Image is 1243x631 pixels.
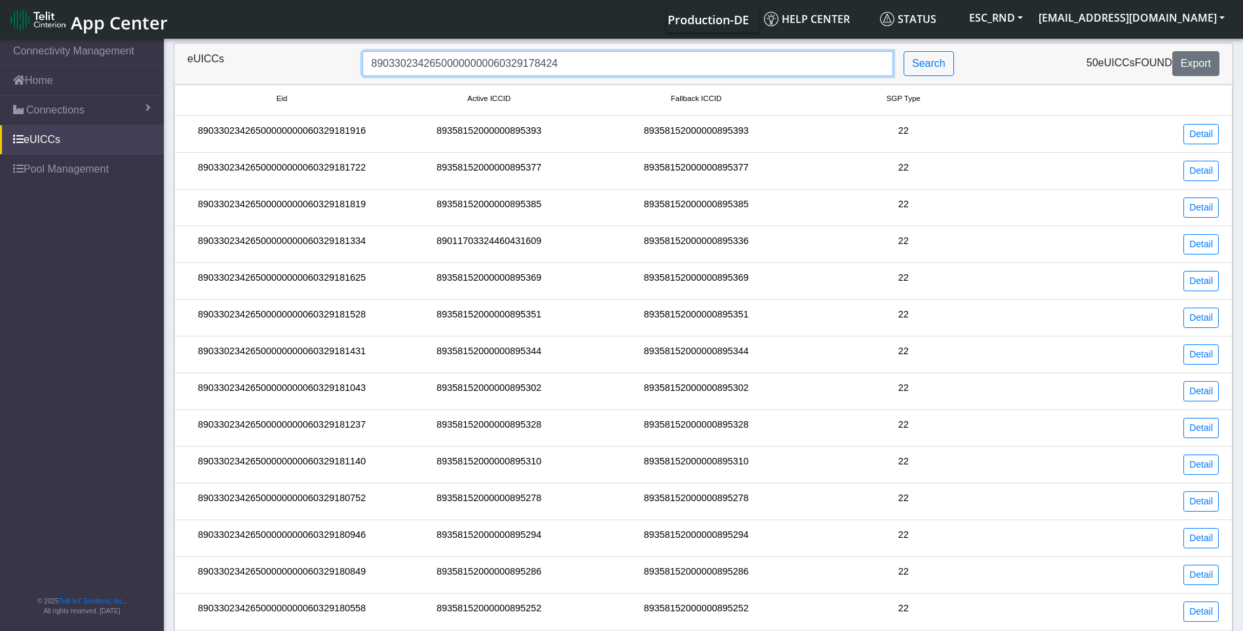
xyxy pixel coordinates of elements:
[1181,58,1211,69] span: Export
[1183,491,1219,512] a: Detail
[59,598,124,605] a: Telit IoT Solutions, Inc.
[385,565,592,585] div: 89358152000000895286
[800,381,1007,401] div: 22
[800,491,1007,512] div: 22
[800,271,1007,291] div: 22
[10,5,166,33] a: App Center
[385,271,592,291] div: 89358152000000895369
[671,93,721,104] span: Fallback ICCID
[592,234,799,254] div: 89358152000000895336
[592,528,799,548] div: 89358152000000895294
[178,418,385,438] div: 89033023426500000000060329181237
[904,51,954,76] button: Search
[178,308,385,328] div: 89033023426500000000060329181528
[1172,51,1219,76] button: Export
[1183,601,1219,622] a: Detail
[385,528,592,548] div: 89358152000000895294
[592,418,799,438] div: 89358152000000895328
[178,528,385,548] div: 89033023426500000000060329180946
[10,9,66,30] img: logo-telit-cinterion-gw-new.png
[592,271,799,291] div: 89358152000000895369
[1183,197,1219,218] a: Detail
[592,601,799,622] div: 89358152000000895252
[1183,124,1219,144] a: Detail
[592,161,799,181] div: 89358152000000895377
[800,565,1007,585] div: 22
[1183,161,1219,181] a: Detail
[385,197,592,218] div: 89358152000000895385
[1098,57,1135,68] span: eUICCs
[1183,455,1219,475] a: Detail
[1183,344,1219,365] a: Detail
[385,381,592,401] div: 89358152000000895302
[592,124,799,144] div: 89358152000000895393
[178,455,385,475] div: 89033023426500000000060329181140
[178,381,385,401] div: 89033023426500000000060329181043
[800,161,1007,181] div: 22
[178,51,353,76] div: eUICCs
[385,124,592,144] div: 89358152000000895393
[178,197,385,218] div: 89033023426500000000060329181819
[592,455,799,475] div: 89358152000000895310
[178,234,385,254] div: 89033023426500000000060329181334
[880,12,936,26] span: Status
[668,12,749,28] span: Production-DE
[800,124,1007,144] div: 22
[178,161,385,181] div: 89033023426500000000060329181722
[1135,57,1172,68] span: found
[800,455,1007,475] div: 22
[800,308,1007,328] div: 22
[764,12,850,26] span: Help center
[1031,6,1233,30] button: [EMAIL_ADDRESS][DOMAIN_NAME]
[178,565,385,585] div: 89033023426500000000060329180849
[800,197,1007,218] div: 22
[759,6,875,32] a: Help center
[592,381,799,401] div: 89358152000000895302
[592,565,799,585] div: 89358152000000895286
[277,93,288,104] span: Eid
[385,455,592,475] div: 89358152000000895310
[592,344,799,365] div: 89358152000000895344
[800,344,1007,365] div: 22
[592,491,799,512] div: 89358152000000895278
[178,124,385,144] div: 89033023426500000000060329181916
[385,308,592,328] div: 89358152000000895351
[71,10,168,35] span: App Center
[178,344,385,365] div: 89033023426500000000060329181431
[385,234,592,254] div: 89011703324460431609
[1183,234,1219,254] a: Detail
[764,12,778,26] img: knowledge.svg
[1183,381,1219,401] a: Detail
[592,197,799,218] div: 89358152000000895385
[800,601,1007,622] div: 22
[800,528,1007,548] div: 22
[467,93,510,104] span: Active ICCID
[385,491,592,512] div: 89358152000000895278
[385,161,592,181] div: 89358152000000895377
[1086,57,1098,68] span: 50
[385,601,592,622] div: 89358152000000895252
[592,308,799,328] div: 89358152000000895351
[875,6,961,32] a: Status
[362,51,893,76] input: Search...
[800,234,1007,254] div: 22
[800,418,1007,438] div: 22
[961,6,1031,30] button: ESC_RND
[1183,565,1219,585] a: Detail
[1183,271,1219,291] a: Detail
[26,102,85,118] span: Connections
[667,6,748,32] a: Your current platform instance
[880,12,894,26] img: status.svg
[385,344,592,365] div: 89358152000000895344
[178,271,385,291] div: 89033023426500000000060329181625
[178,601,385,622] div: 89033023426500000000060329180558
[385,418,592,438] div: 89358152000000895328
[1183,418,1219,438] a: Detail
[1183,528,1219,548] a: Detail
[1183,308,1219,328] a: Detail
[178,491,385,512] div: 89033023426500000000060329180752
[887,93,921,104] span: SGP Type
